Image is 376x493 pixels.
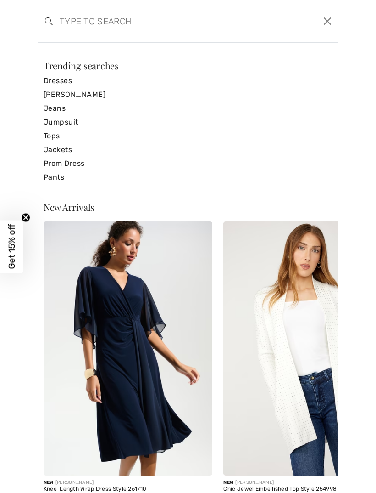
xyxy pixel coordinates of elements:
[44,157,332,170] a: Prom Dress
[53,7,259,35] input: TYPE TO SEARCH
[44,88,332,102] a: [PERSON_NAME]
[321,14,335,28] button: Close
[21,213,30,222] button: Close teaser
[44,102,332,115] a: Jeans
[44,61,332,70] div: Trending searches
[44,221,213,476] img: Knee-Length Wrap Dress Style 261710. Midnight Blue
[44,486,213,493] div: Knee-Length Wrap Dress Style 261710
[44,74,332,88] a: Dresses
[45,17,53,25] img: search the website
[6,224,17,269] span: Get 15% off
[44,129,332,143] a: Tops
[44,115,332,129] a: Jumpsuit
[21,6,40,15] span: Help
[44,480,54,485] span: New
[44,143,332,157] a: Jackets
[223,480,233,485] span: New
[44,170,332,184] a: Pants
[44,201,94,213] span: New Arrivals
[44,479,213,486] div: [PERSON_NAME]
